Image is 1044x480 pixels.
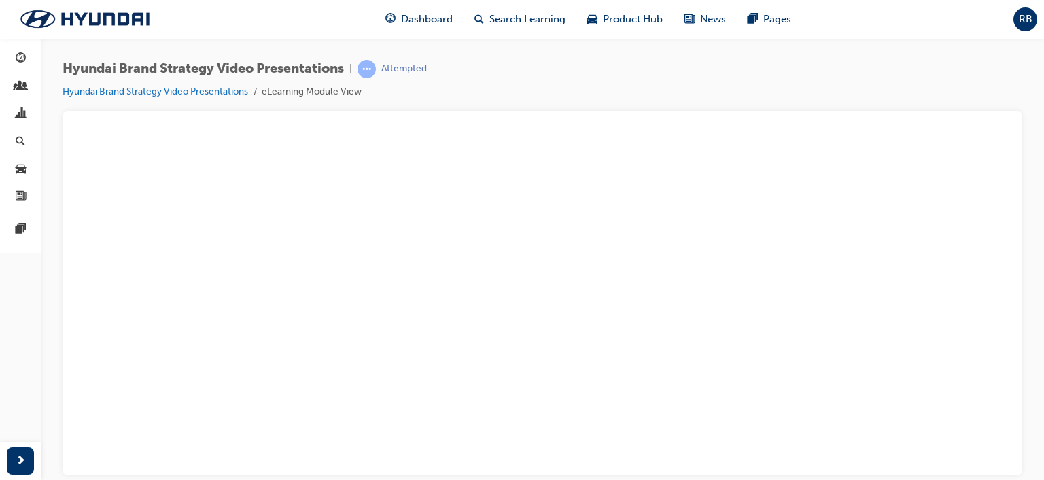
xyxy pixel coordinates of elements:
[748,11,758,28] span: pages-icon
[375,5,464,33] a: guage-iconDashboard
[16,224,26,236] span: pages-icon
[737,5,802,33] a: pages-iconPages
[489,12,565,27] span: Search Learning
[16,163,26,175] span: car-icon
[385,11,396,28] span: guage-icon
[474,11,484,28] span: search-icon
[262,84,362,100] li: eLearning Module View
[16,108,26,120] span: chart-icon
[684,11,695,28] span: news-icon
[16,81,26,93] span: people-icon
[63,86,248,97] a: Hyundai Brand Strategy Video Presentations
[587,11,597,28] span: car-icon
[16,191,26,203] span: news-icon
[1013,7,1037,31] button: RB
[464,5,576,33] a: search-iconSearch Learning
[763,12,791,27] span: Pages
[358,60,376,78] span: learningRecordVerb_ATTEMPT-icon
[381,63,427,75] div: Attempted
[576,5,674,33] a: car-iconProduct Hub
[349,61,352,77] span: |
[603,12,663,27] span: Product Hub
[1019,12,1032,27] span: RB
[674,5,737,33] a: news-iconNews
[7,5,163,33] img: Trak
[700,12,726,27] span: News
[16,453,26,470] span: next-icon
[63,61,344,77] span: Hyundai Brand Strategy Video Presentations
[16,53,26,65] span: guage-icon
[401,12,453,27] span: Dashboard
[16,136,25,148] span: search-icon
